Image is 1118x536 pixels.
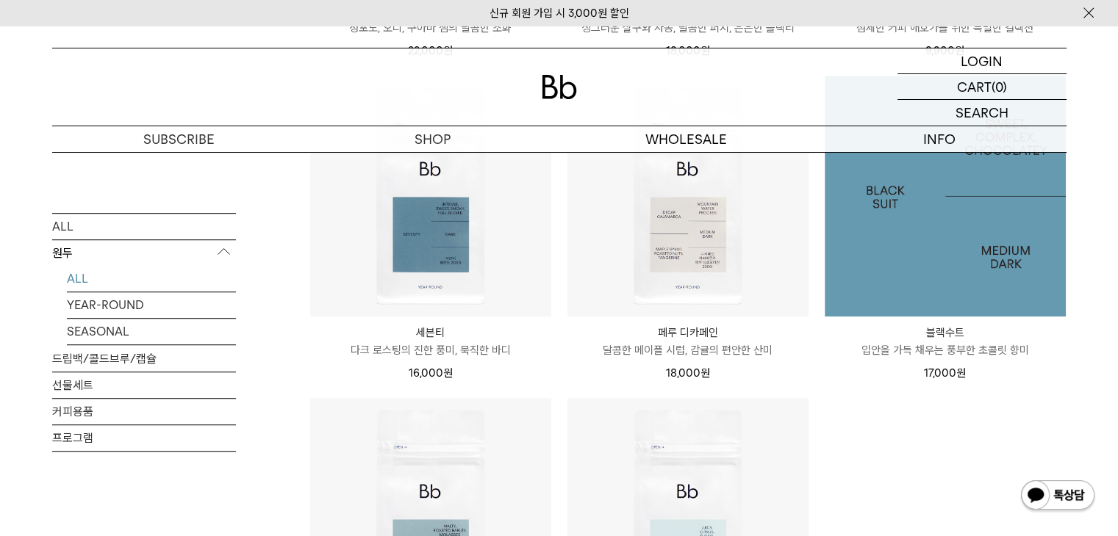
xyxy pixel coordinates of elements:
p: SEARCH [956,100,1008,126]
p: (0) [992,74,1007,99]
a: YEAR-ROUND [67,292,236,318]
img: 로고 [542,75,577,99]
a: ALL [52,214,236,239]
a: 세븐티 다크 로스팅의 진한 풍미, 묵직한 바디 [310,324,551,359]
span: 17,000 [924,366,966,380]
a: 신규 회원 가입 시 3,000원 할인 [490,7,629,20]
img: 1000000031_add2_036.jpg [825,76,1066,316]
a: LOGIN [897,48,1067,74]
a: 드립백/콜드브루/캡슐 [52,346,236,372]
p: WHOLESALE [559,126,813,152]
a: 페루 디카페인 달콤한 메이플 시럽, 감귤의 편안한 산미 [567,324,809,359]
p: 세븐티 [310,324,551,341]
p: 원두 [52,240,236,267]
img: 카카오톡 채널 1:1 채팅 버튼 [1020,479,1096,514]
p: INFO [813,126,1067,152]
span: 18,000 [666,366,710,380]
a: SEASONAL [67,319,236,344]
a: SHOP [306,126,559,152]
p: LOGIN [961,48,1003,73]
span: 원 [956,366,966,380]
a: CART (0) [897,74,1067,100]
p: 다크 로스팅의 진한 풍미, 묵직한 바디 [310,341,551,359]
span: 16,000 [409,366,453,380]
span: 원 [443,366,453,380]
a: 프로그램 [52,425,236,451]
a: 선물세트 [52,372,236,398]
a: ALL [67,266,236,291]
a: 커피용품 [52,399,236,424]
a: 블랙수트 입안을 가득 채우는 풍부한 초콜릿 향미 [825,324,1066,359]
a: 블랙수트 [825,76,1066,316]
img: 세븐티 [310,76,551,316]
img: 페루 디카페인 [567,76,809,316]
p: 페루 디카페인 [567,324,809,341]
p: CART [957,74,992,99]
p: 달콤한 메이플 시럽, 감귤의 편안한 산미 [567,341,809,359]
a: SUBSCRIBE [52,126,306,152]
p: 입안을 가득 채우는 풍부한 초콜릿 향미 [825,341,1066,359]
p: 블랙수트 [825,324,1066,341]
span: 원 [700,366,710,380]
